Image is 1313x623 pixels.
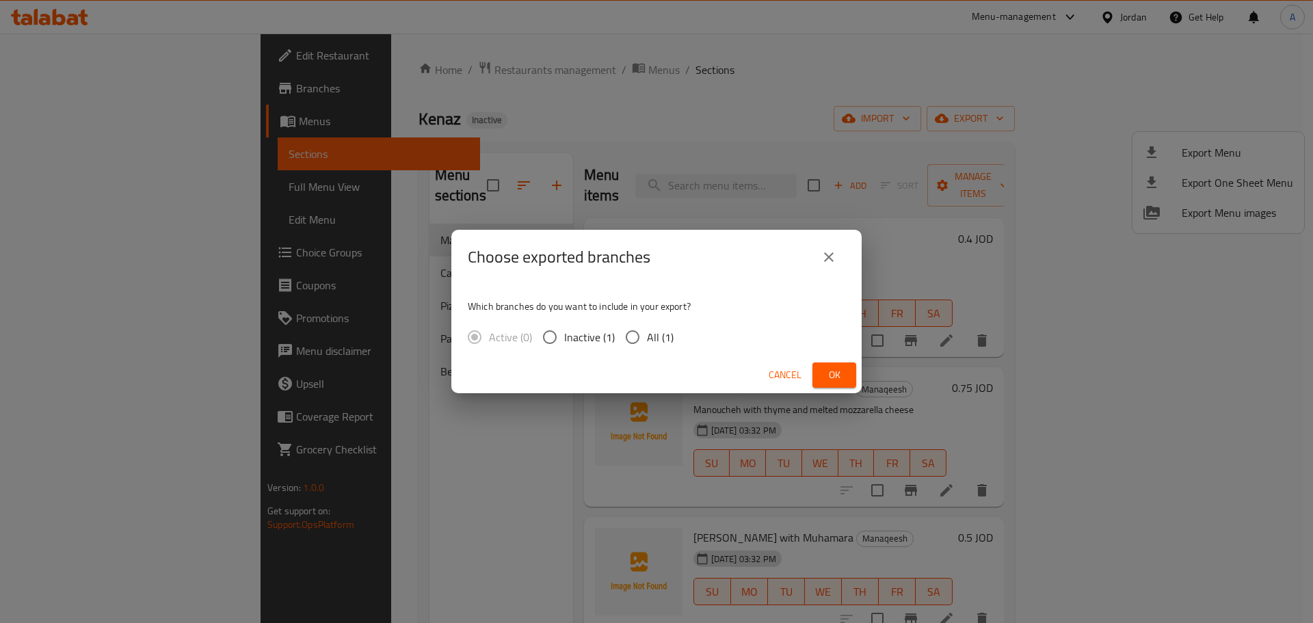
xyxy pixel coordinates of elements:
h2: Choose exported branches [468,246,650,268]
p: Which branches do you want to include in your export? [468,300,845,313]
span: Active (0) [489,329,532,345]
span: Inactive (1) [564,329,615,345]
span: Cancel [769,367,801,384]
button: close [812,241,845,274]
span: Ok [823,367,845,384]
button: Cancel [763,362,807,388]
span: All (1) [647,329,674,345]
button: Ok [812,362,856,388]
